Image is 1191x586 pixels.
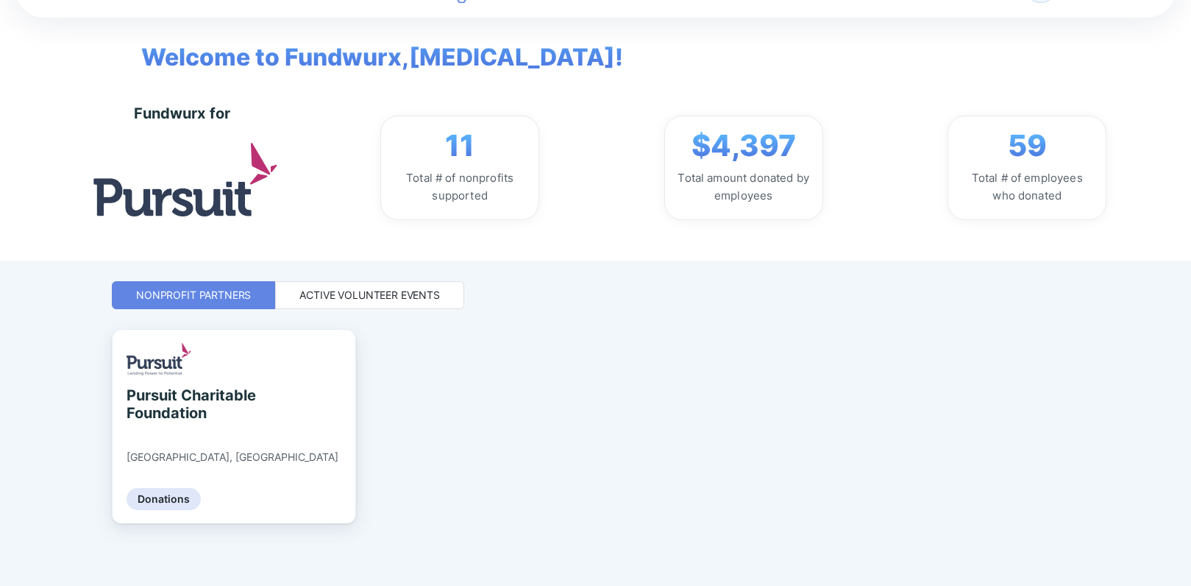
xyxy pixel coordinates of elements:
span: 59 [1008,128,1047,163]
div: Total # of nonprofits supported [393,169,527,205]
div: Fundwurx for [134,105,230,122]
div: Donations [127,488,201,510]
span: Welcome to Fundwurx, [MEDICAL_DATA] ! [119,18,623,75]
span: 11 [445,128,474,163]
div: Total amount donated by employees [677,169,811,205]
div: [GEOGRAPHIC_DATA], [GEOGRAPHIC_DATA] [127,451,338,464]
div: Nonprofit Partners [136,288,251,303]
div: Active Volunteer Events [299,288,440,303]
img: logo.jpg [93,143,277,216]
div: Pursuit Charitable Foundation [127,386,261,422]
span: $4,397 [692,128,796,163]
div: Total # of employees who donated [960,169,1094,205]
